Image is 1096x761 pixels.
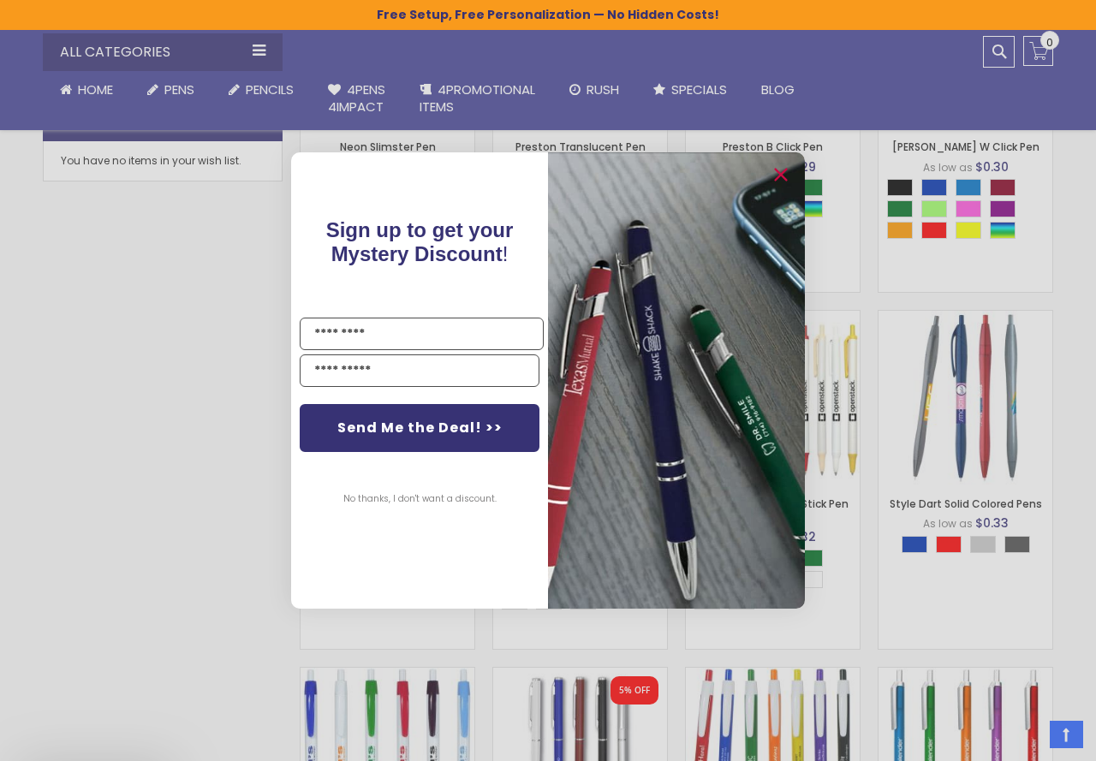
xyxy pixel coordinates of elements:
span: Sign up to get your Mystery Discount [326,218,514,265]
img: pop-up-image [548,152,805,609]
button: No thanks, I don't want a discount. [335,478,505,520]
button: Send Me the Deal! >> [300,404,539,452]
button: Close dialog [767,161,795,188]
iframe: Google Customer Reviews [955,715,1096,761]
span: ! [326,218,514,265]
